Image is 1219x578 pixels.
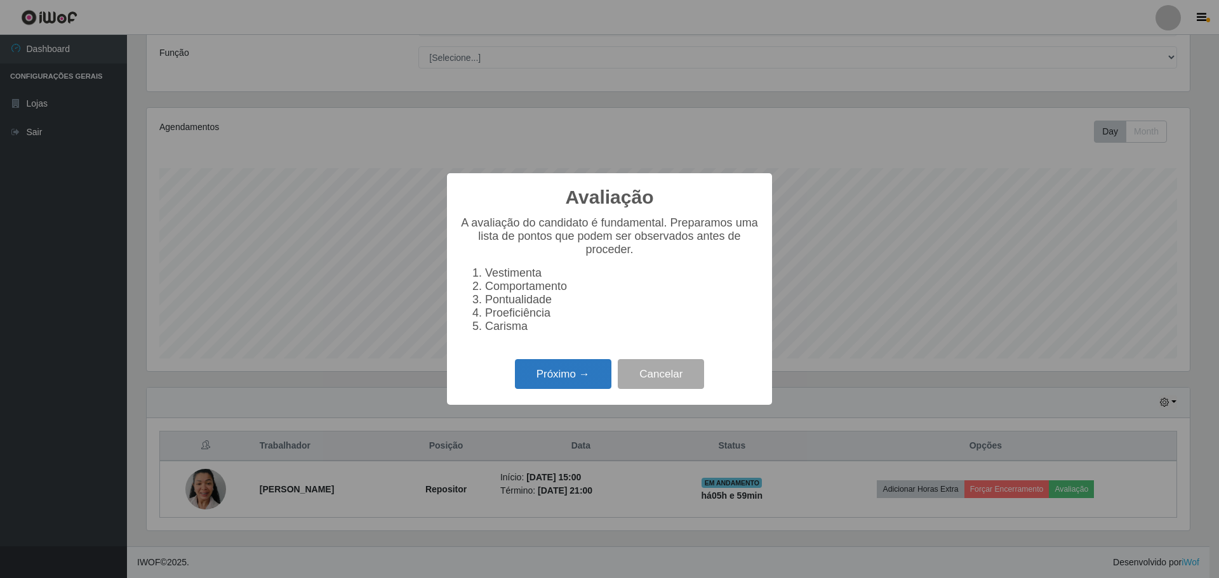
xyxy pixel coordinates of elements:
li: Pontualidade [485,293,759,306]
li: Carisma [485,320,759,333]
li: Vestimenta [485,266,759,280]
button: Cancelar [618,359,704,389]
li: Proeficiência [485,306,759,320]
h2: Avaliação [566,186,654,209]
button: Próximo → [515,359,611,389]
p: A avaliação do candidato é fundamental. Preparamos uma lista de pontos que podem ser observados a... [460,216,759,256]
li: Comportamento [485,280,759,293]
